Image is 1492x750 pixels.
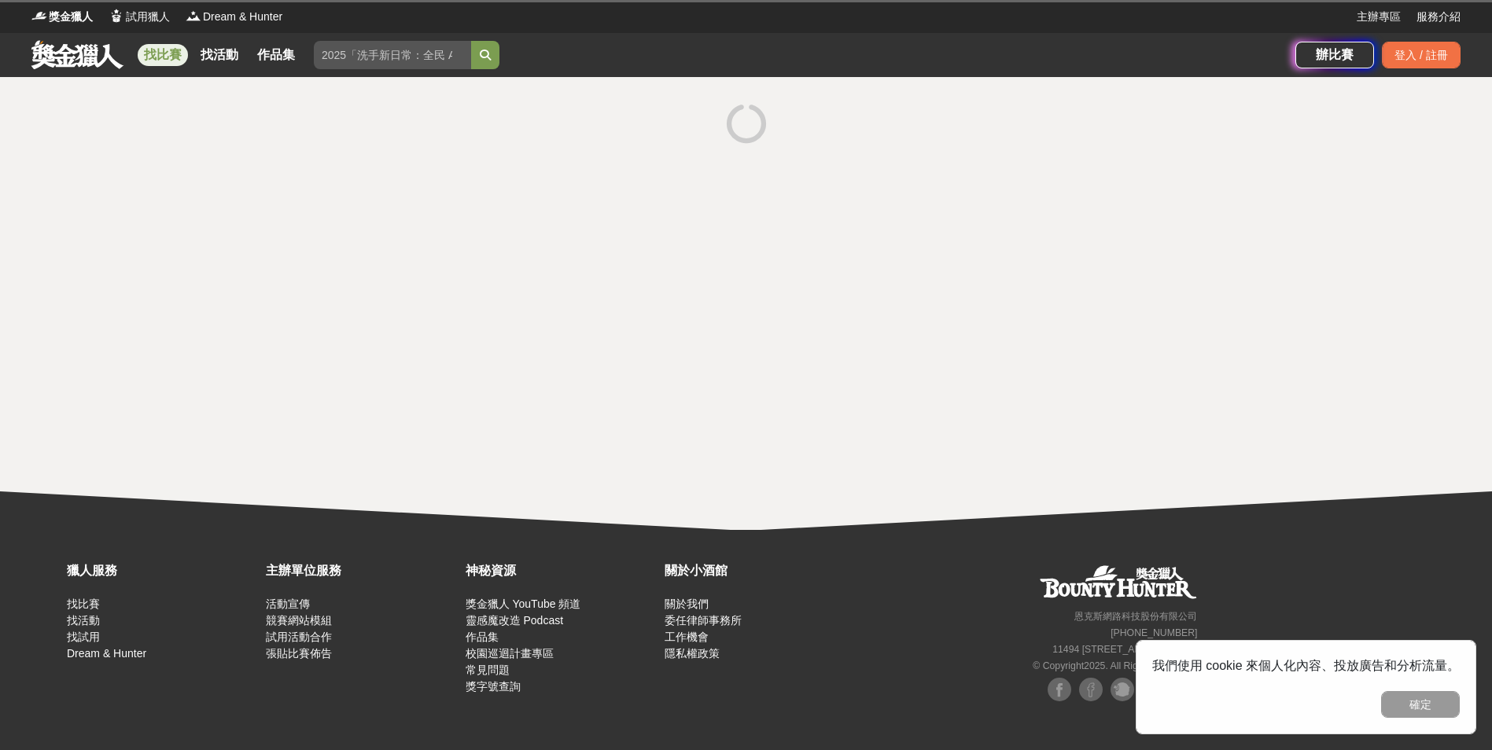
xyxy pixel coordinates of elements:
div: 關於小酒館 [665,561,856,580]
small: 恩克斯網路科技股份有限公司 [1074,611,1197,622]
small: [PHONE_NUMBER] [1111,627,1197,638]
a: 試用活動合作 [266,631,332,643]
a: 委任律師事務所 [665,614,742,627]
a: 作品集 [466,631,499,643]
a: Logo試用獵人 [109,9,170,25]
span: 獎金獵人 [49,9,93,25]
img: Plurk [1111,678,1134,701]
div: 神秘資源 [466,561,657,580]
img: Facebook [1048,678,1071,701]
a: 活動宣傳 [266,597,310,610]
a: 找比賽 [67,597,100,610]
img: Logo [186,8,201,24]
img: Facebook [1079,678,1103,701]
a: 校園巡迴計畫專區 [466,647,554,660]
a: 找活動 [67,614,100,627]
a: 常見問題 [466,664,510,676]
a: 工作機會 [665,631,709,643]
span: Dream & Hunter [203,9,282,25]
small: 11494 [STREET_ADDRESS] 3 樓 [1052,644,1197,655]
a: 找比賽 [138,44,188,66]
div: 登入 / 註冊 [1382,42,1461,68]
a: 作品集 [251,44,301,66]
a: 靈感魔改造 Podcast [466,614,563,627]
a: 獎字號查詢 [466,680,521,693]
a: 找活動 [194,44,245,66]
img: Logo [31,8,47,24]
span: 我們使用 cookie 來個人化內容、投放廣告和分析流量。 [1152,659,1460,672]
div: 主辦單位服務 [266,561,457,580]
img: Logo [109,8,124,24]
small: © Copyright 2025 . All Rights Reserved. [1033,660,1197,671]
button: 確定 [1381,691,1460,718]
a: 隱私權政策 [665,647,720,660]
div: 獵人服務 [67,561,258,580]
span: 試用獵人 [126,9,170,25]
input: 2025「洗手新日常：全民 ALL IN」洗手歌全台徵選 [314,41,471,69]
a: 辦比賽 [1295,42,1374,68]
a: 張貼比賽佈告 [266,647,332,660]
a: Logo獎金獵人 [31,9,93,25]
a: 關於我們 [665,597,709,610]
a: Dream & Hunter [67,647,146,660]
a: LogoDream & Hunter [186,9,282,25]
a: 服務介紹 [1416,9,1461,25]
a: 主辦專區 [1357,9,1401,25]
a: 競賽網站模組 [266,614,332,627]
a: 獎金獵人 YouTube 頻道 [466,597,581,610]
a: 找試用 [67,631,100,643]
